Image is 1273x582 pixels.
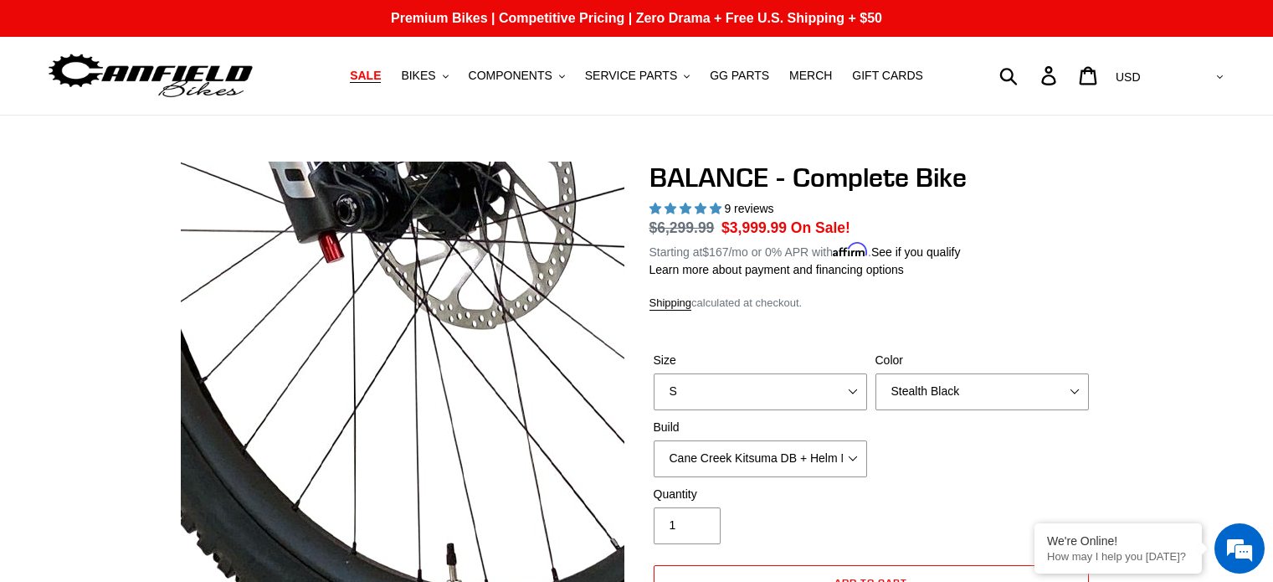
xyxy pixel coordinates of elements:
span: 9 reviews [724,202,773,215]
label: Quantity [654,486,867,503]
span: SERVICE PARTS [585,69,677,83]
a: GG PARTS [701,64,778,87]
span: On Sale! [791,217,850,239]
button: SERVICE PARTS [577,64,698,87]
a: Shipping [649,296,692,311]
label: Size [654,352,867,369]
button: BIKES [393,64,456,87]
span: BIKES [401,69,435,83]
span: 5.00 stars [649,202,725,215]
span: $167 [702,245,728,259]
span: SALE [350,69,381,83]
input: Search [1009,57,1051,94]
a: Learn more about payment and financing options [649,263,904,276]
span: Affirm [833,243,868,257]
s: $6,299.99 [649,219,715,236]
a: See if you qualify - Learn more about Affirm Financing (opens in modal) [871,245,961,259]
label: Color [875,352,1089,369]
a: MERCH [781,64,840,87]
span: GIFT CARDS [852,69,923,83]
a: SALE [341,64,389,87]
h1: BALANCE - Complete Bike [649,162,1093,193]
span: MERCH [789,69,832,83]
a: GIFT CARDS [844,64,932,87]
span: $3,999.99 [721,219,787,236]
div: calculated at checkout. [649,295,1093,312]
p: How may I help you today? [1047,550,1189,563]
div: We're Online! [1047,534,1189,548]
span: GG PARTS [710,69,769,83]
img: Canfield Bikes [46,49,255,102]
p: Starting at /mo or 0% APR with . [649,239,961,261]
label: Build [654,419,867,436]
span: COMPONENTS [469,69,552,83]
button: COMPONENTS [460,64,573,87]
